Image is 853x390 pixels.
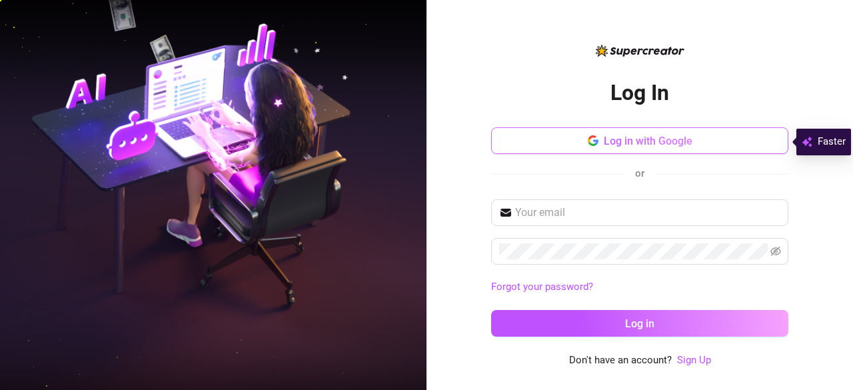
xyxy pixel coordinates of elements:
button: Log in with Google [491,127,788,154]
button: Log in [491,310,788,337]
a: Forgot your password? [491,279,788,295]
span: Log in [625,317,654,330]
a: Sign Up [677,354,711,366]
img: svg%3e [802,134,812,150]
h2: Log In [610,79,669,107]
span: Faster [818,134,846,150]
span: or [635,167,644,179]
span: Don't have an account? [569,353,672,369]
input: Your email [515,205,780,221]
span: eye-invisible [770,246,781,257]
a: Forgot your password? [491,281,593,293]
a: Sign Up [677,353,711,369]
img: logo-BBDzfeDw.svg [596,45,684,57]
span: Log in with Google [604,135,692,147]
